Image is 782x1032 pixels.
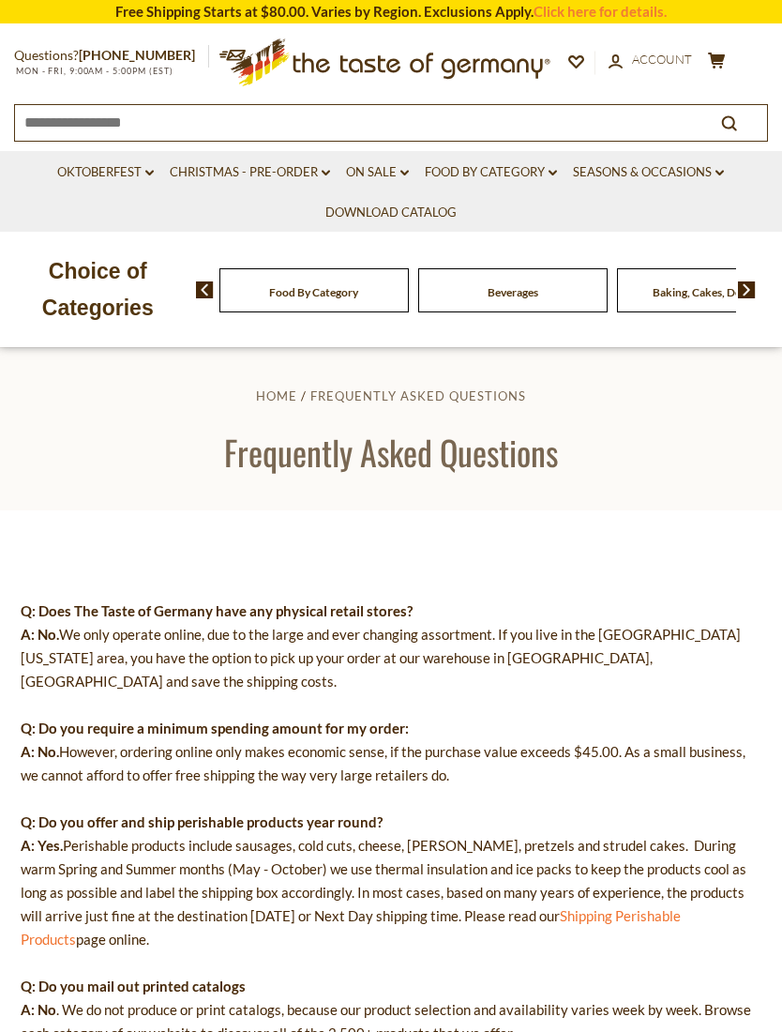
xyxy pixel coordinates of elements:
img: previous arrow [196,281,214,298]
span: Account [632,52,692,67]
strong: A: No. [21,626,59,643]
a: Frequently Asked Questions [310,388,526,403]
strong: Q: Do you mail out printed catalogs [21,978,246,994]
a: Christmas - PRE-ORDER [170,162,330,183]
a: Beverages [488,285,538,299]
strong: A: No. [21,743,59,760]
strong: Q: Does The Taste of Germany have any physical retail stores? [21,602,413,619]
a: Food By Category [269,285,358,299]
a: Oktoberfest [57,162,154,183]
a: Account [609,50,692,70]
h1: Frequently Asked Questions [58,431,724,473]
a: On Sale [346,162,409,183]
strong: Q: Do you require a minimum spending amount for my order: [21,720,409,736]
span: MON - FRI, 9:00AM - 5:00PM (EST) [14,66,173,76]
a: Seasons & Occasions [573,162,724,183]
a: Download Catalog [325,203,457,223]
strong: Q: Do you offer and ship perishable products year round? [21,813,383,830]
a: Home [256,388,297,403]
p: Questions? [14,44,209,68]
strong: A: Yes. [21,837,63,854]
img: next arrow [738,281,756,298]
a: Food By Category [425,162,557,183]
strong: A: No [21,1001,56,1018]
a: Click here for details. [534,3,667,20]
a: Shipping Perishable Products [21,907,681,948]
a: Baking, Cakes, Desserts [653,285,770,299]
a: [PHONE_NUMBER] [79,47,195,63]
